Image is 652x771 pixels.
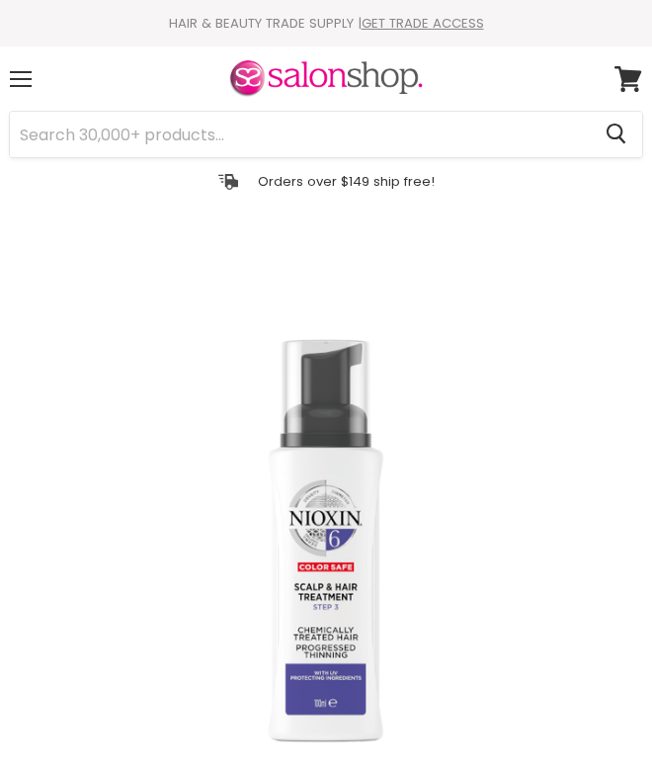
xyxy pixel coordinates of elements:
[590,112,642,157] button: Search
[258,173,435,190] p: Orders over $149 ship free!
[9,111,643,158] form: Product
[362,14,484,33] a: GET TRADE ACCESS
[10,112,590,157] input: Search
